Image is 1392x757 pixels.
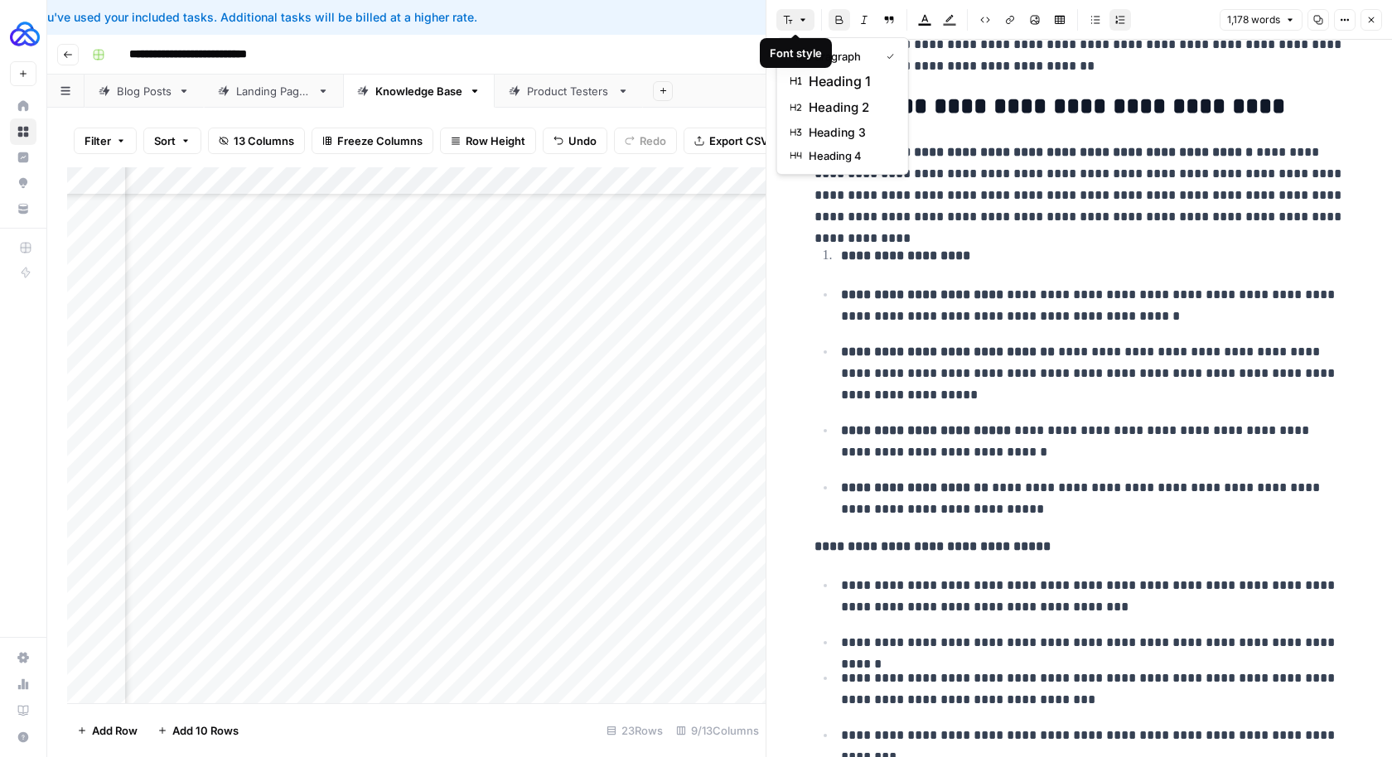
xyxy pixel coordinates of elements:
[10,19,40,49] img: AUQ Logo
[809,98,888,118] span: heading 2
[600,717,669,744] div: 23 Rows
[67,717,147,744] button: Add Row
[13,9,864,26] div: You've used your included tasks. Additional tasks will be billed at a higher rate.
[10,671,36,697] a: Usage
[234,133,294,149] span: 13 Columns
[375,83,462,99] div: Knowledge Base
[809,71,888,91] span: heading 1
[236,83,311,99] div: Landing Pages
[568,133,597,149] span: Undo
[154,133,176,149] span: Sort
[204,75,343,108] a: Landing Pages
[10,118,36,145] a: Browse
[495,75,643,108] a: Product Testers
[10,13,36,55] button: Workspace: AUQ
[85,75,204,108] a: Blog Posts
[543,128,607,154] button: Undo
[147,717,249,744] button: Add 10 Rows
[85,133,111,149] span: Filter
[809,48,873,65] span: paragraph
[343,75,495,108] a: Knowledge Base
[117,83,172,99] div: Blog Posts
[312,128,433,154] button: Freeze Columns
[10,93,36,119] a: Home
[208,128,305,154] button: 13 Columns
[466,133,525,149] span: Row Height
[1220,9,1303,31] button: 1,178 words
[640,133,666,149] span: Redo
[143,128,201,154] button: Sort
[709,133,768,149] span: Export CSV
[440,128,536,154] button: Row Height
[337,133,423,149] span: Freeze Columns
[92,722,138,739] span: Add Row
[74,128,137,154] button: Filter
[10,724,36,750] button: Help + Support
[1227,12,1280,27] span: 1,178 words
[10,170,36,196] a: Opportunities
[10,144,36,171] a: Insights
[809,124,888,141] span: heading 3
[172,722,239,739] span: Add 10 Rows
[10,195,36,222] a: Your Data
[10,644,36,671] a: Settings
[669,717,766,744] div: 9/13 Columns
[614,128,677,154] button: Redo
[684,128,779,154] button: Export CSV
[809,147,888,164] span: heading 4
[527,83,611,99] div: Product Testers
[10,697,36,724] a: Learning Hub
